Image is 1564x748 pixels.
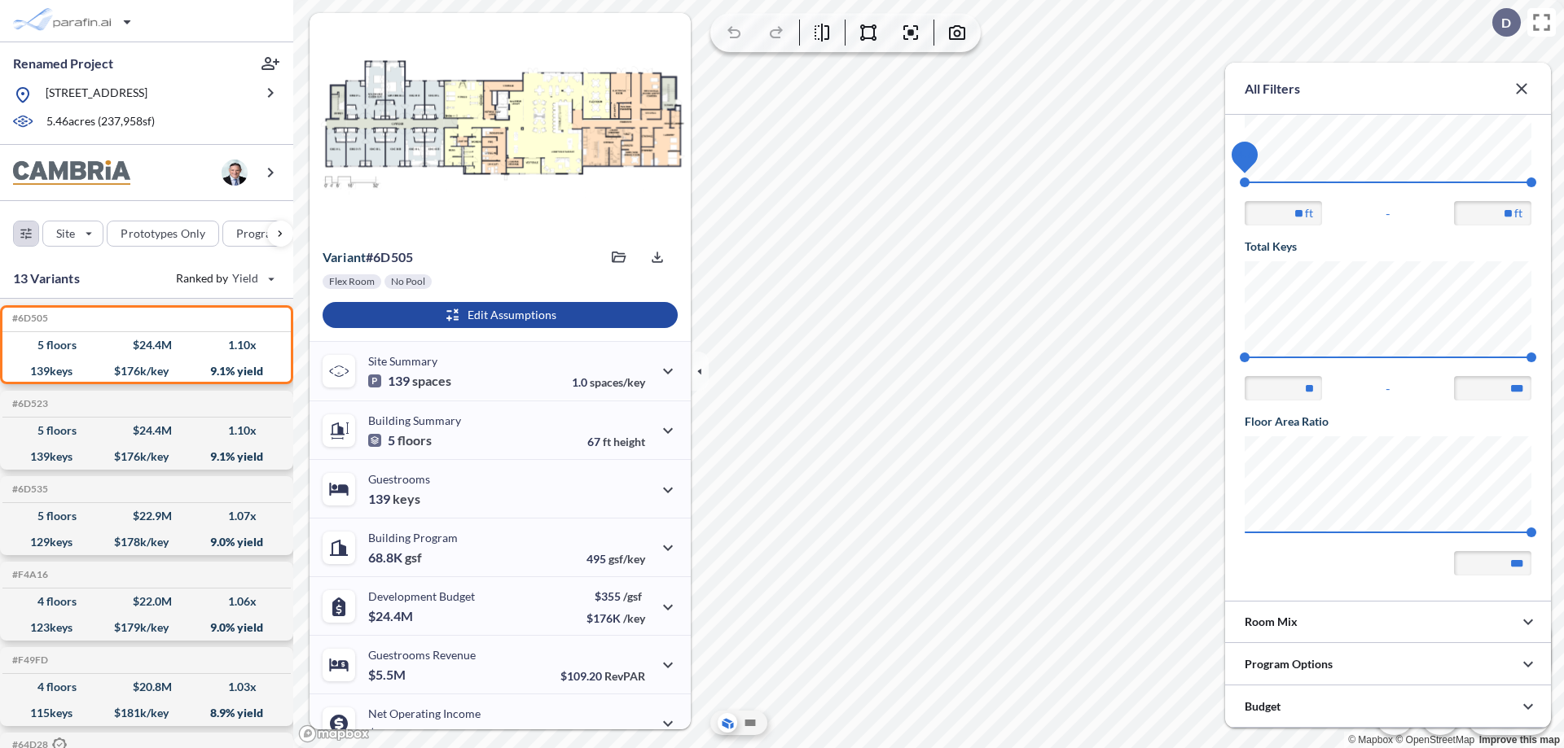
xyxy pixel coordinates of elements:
[56,225,75,242] p: Site
[368,491,420,507] p: 139
[368,531,458,545] p: Building Program
[1245,413,1531,430] h5: Floor Area Ratio
[368,413,461,427] p: Building Summary
[1245,698,1281,715] p: Budget
[222,221,310,247] button: Program
[1245,201,1531,225] div: -
[1245,656,1333,672] p: Program Options
[1395,734,1474,746] a: OpenStreetMap
[718,713,737,733] button: Aerial View
[163,265,285,291] button: Ranked by Yield
[1245,79,1300,98] p: All Filters
[623,611,645,625] span: /key
[740,713,760,733] button: Site Plan
[107,221,219,247] button: Prototypes Only
[368,354,437,368] p: Site Summary
[323,249,413,265] p: # 6d505
[604,669,645,683] span: RevPAR
[603,435,611,448] span: ft
[1245,376,1531,400] div: -
[1479,734,1560,746] a: Improve this map
[586,611,645,625] p: $176K
[398,432,432,448] span: floors
[13,55,113,72] p: Renamed Project
[468,307,556,323] p: Edit Assumptions
[412,373,451,389] span: spaces
[590,375,645,389] span: spaces/key
[1348,734,1393,746] a: Mapbox
[609,728,645,741] span: margin
[1514,205,1522,221] label: ft
[1305,205,1313,221] label: ft
[391,275,425,288] p: No Pool
[46,85,147,105] p: [STREET_ADDRESS]
[368,373,451,389] p: 139
[368,432,432,448] p: 5
[405,549,422,566] span: gsf
[586,589,645,603] p: $355
[623,589,642,603] span: /gsf
[368,648,476,662] p: Guestrooms Revenue
[586,552,645,566] p: 495
[9,398,48,409] h5: Click to copy the code
[9,569,48,580] h5: Click to copy the code
[560,669,645,683] p: $109.20
[13,269,80,288] p: 13 Variants
[368,472,430,486] p: Guestrooms
[608,552,645,566] span: gsf/key
[1245,614,1298,630] p: Room Mix
[9,483,48,495] h5: Click to copy the code
[368,608,415,624] p: $24.4M
[323,249,366,265] span: Variant
[1501,15,1511,30] p: D
[222,160,248,186] img: user logo
[613,435,645,448] span: height
[13,160,130,186] img: BrandImage
[368,667,408,683] p: $5.5M
[1232,149,1258,160] span: 44.75
[42,221,103,247] button: Site
[572,375,645,389] p: 1.0
[329,275,375,288] p: Flex Room
[46,113,155,131] p: 5.46 acres ( 237,958 sf)
[368,549,422,566] p: 68.8K
[368,725,408,741] p: $2.2M
[576,728,645,741] p: 40.0%
[232,270,259,287] span: Yield
[121,225,205,242] p: Prototypes Only
[393,491,420,507] span: keys
[236,225,282,242] p: Program
[368,706,481,720] p: Net Operating Income
[9,313,48,324] h5: Click to copy the code
[1245,238,1531,255] h5: Total Keys
[587,435,645,448] p: 67
[298,724,370,743] a: Mapbox homepage
[323,302,678,328] button: Edit Assumptions
[368,589,475,603] p: Development Budget
[9,654,48,666] h5: Click to copy the code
